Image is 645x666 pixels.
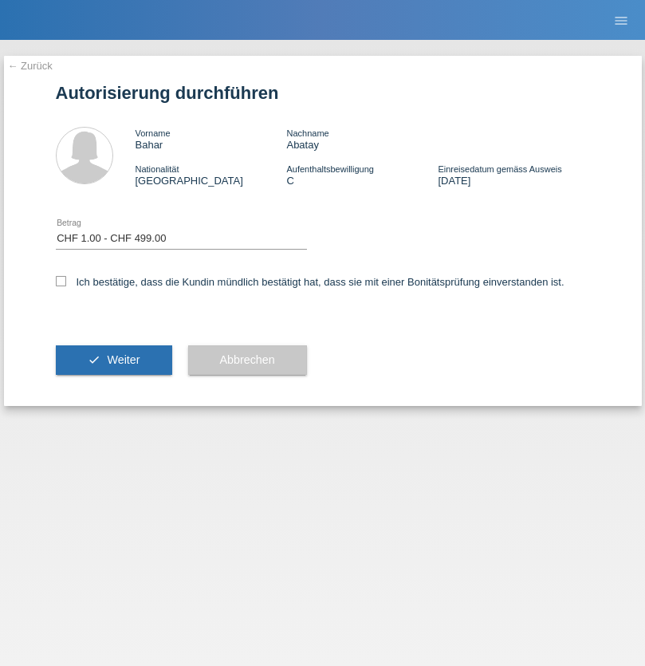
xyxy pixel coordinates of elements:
[286,163,438,187] div: C
[136,127,287,151] div: Bahar
[107,353,140,366] span: Weiter
[286,128,328,138] span: Nachname
[605,15,637,25] a: menu
[136,164,179,174] span: Nationalität
[56,345,172,376] button: check Weiter
[286,127,438,151] div: Abatay
[438,163,589,187] div: [DATE]
[136,163,287,187] div: [GEOGRAPHIC_DATA]
[613,13,629,29] i: menu
[8,60,53,72] a: ← Zurück
[286,164,373,174] span: Aufenthaltsbewilligung
[188,345,307,376] button: Abbrechen
[88,353,100,366] i: check
[56,276,564,288] label: Ich bestätige, dass die Kundin mündlich bestätigt hat, dass sie mit einer Bonitätsprüfung einvers...
[438,164,561,174] span: Einreisedatum gemäss Ausweis
[136,128,171,138] span: Vorname
[56,83,590,103] h1: Autorisierung durchführen
[220,353,275,366] span: Abbrechen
